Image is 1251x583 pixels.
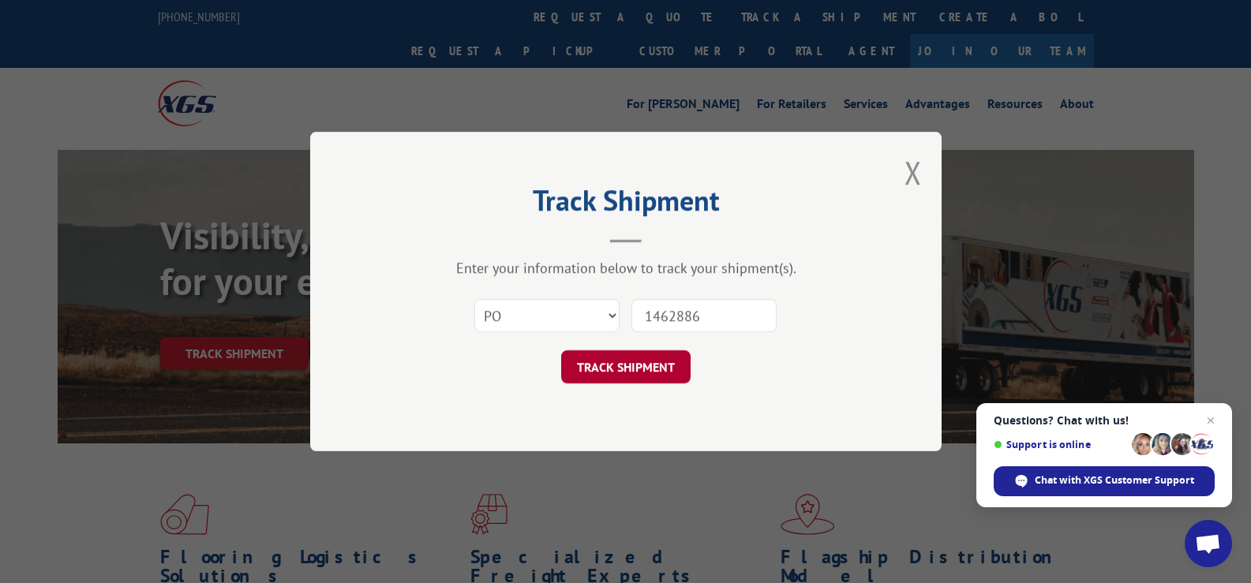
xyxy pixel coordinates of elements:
span: Close chat [1201,411,1220,430]
h2: Track Shipment [389,189,863,219]
button: Close modal [905,151,922,193]
div: Chat with XGS Customer Support [994,466,1215,496]
div: Open chat [1185,520,1232,567]
span: Chat with XGS Customer Support [1035,473,1194,488]
input: Number(s) [631,299,777,332]
span: Support is online [994,439,1126,450]
div: Enter your information below to track your shipment(s). [389,259,863,277]
button: TRACK SHIPMENT [561,350,691,383]
span: Questions? Chat with us! [994,414,1215,427]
